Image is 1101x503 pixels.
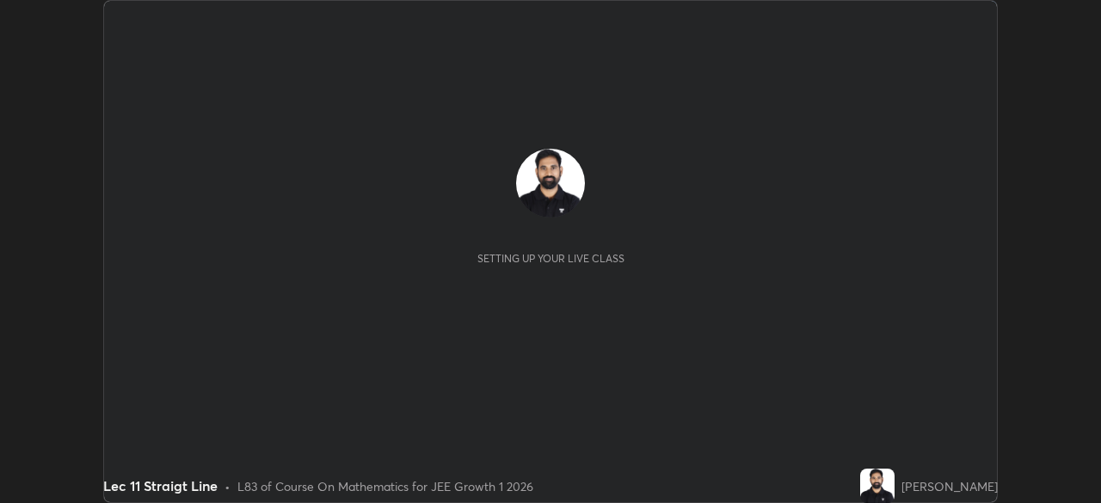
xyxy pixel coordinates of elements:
img: 04b9fe4193d640e3920203b3c5aed7f4.jpg [516,149,585,218]
div: Setting up your live class [477,252,624,265]
div: Lec 11 Straigt Line [103,475,218,496]
div: • [225,477,231,495]
div: [PERSON_NAME] [901,477,998,495]
div: L83 of Course On Mathematics for JEE Growth 1 2026 [237,477,533,495]
img: 04b9fe4193d640e3920203b3c5aed7f4.jpg [860,469,895,503]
